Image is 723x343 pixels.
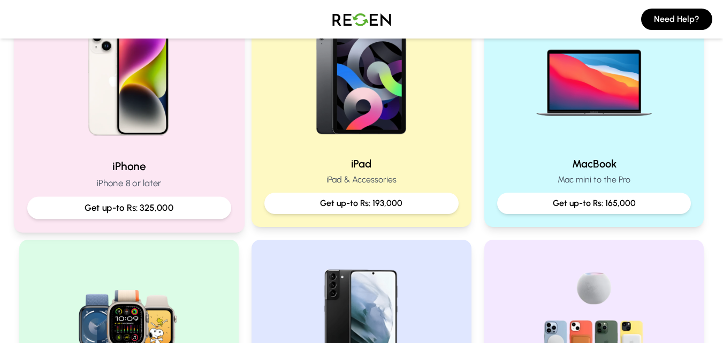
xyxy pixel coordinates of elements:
p: Get up-to Rs: 165,000 [506,197,683,210]
p: Get up-to Rs: 193,000 [273,197,450,210]
h2: iPad [264,156,459,171]
p: iPad & Accessories [264,173,459,186]
h2: MacBook [497,156,691,171]
h2: iPhone [27,158,231,174]
img: MacBook [526,11,663,148]
img: iPad [293,11,430,148]
p: Get up-to Rs: 325,000 [36,201,222,215]
img: Logo [324,4,399,34]
p: Mac mini to the Pro [497,173,691,186]
p: iPhone 8 or later [27,177,231,190]
button: Need Help? [641,9,712,30]
img: iPhone [57,6,201,150]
